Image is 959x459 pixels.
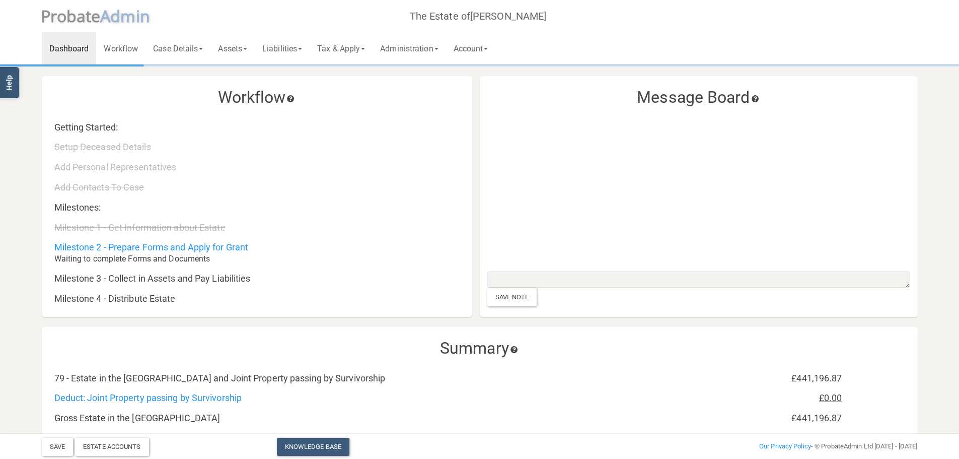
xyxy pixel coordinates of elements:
[704,373,850,383] div: £441,196.87
[54,242,249,252] a: Milestone 2 - Prepare Forms and Apply for Grant
[47,203,370,213] div: Milestones:
[446,32,496,64] a: Account
[47,122,370,133] div: Getting Started:
[310,32,373,64] a: Tax & Apply
[49,89,465,106] h3: Workflow
[210,32,255,64] a: Assets
[75,438,149,456] div: Estate Accounts
[54,273,251,284] a: Milestone 3 - Collect in Assets and Pay Liabilities
[704,393,850,403] div: £0.00
[704,413,850,423] div: £441,196.87
[145,32,210,64] a: Case Details
[759,442,811,450] a: Our Privacy Policy
[110,5,150,27] span: dmin
[373,32,446,64] a: Administration
[96,32,145,64] a: Workflow
[42,32,97,64] a: Dashboard
[49,340,910,357] h3: Summary
[54,252,362,264] div: Waiting to complete Forms and Documents
[54,162,177,172] a: Add Personal Representatives
[628,440,925,452] div: - © ProbateAdmin Ltd [DATE] - [DATE]
[41,5,101,27] span: P
[47,413,704,423] div: Gross Estate in the [GEOGRAPHIC_DATA]
[54,392,242,403] a: Deduct: Joint Property passing by Survivorship
[487,288,537,306] div: Save Note
[255,32,310,64] a: Liabilities
[54,433,126,443] a: Deduct: Liabilities
[47,373,704,383] div: 79 - Estate in the [GEOGRAPHIC_DATA] and Joint Property passing by Survivorship
[42,438,73,456] button: Save
[54,182,144,192] a: Add Contacts To Case
[54,222,226,233] a: Milestone 1 - Get Information about Estate
[100,5,150,27] span: A
[277,438,349,456] a: Knowledge Base
[487,89,910,106] h3: Message Board
[50,5,101,27] span: robate
[54,142,151,152] a: Setup Deceased Details
[54,293,176,304] a: Milestone 4 - Distribute Estate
